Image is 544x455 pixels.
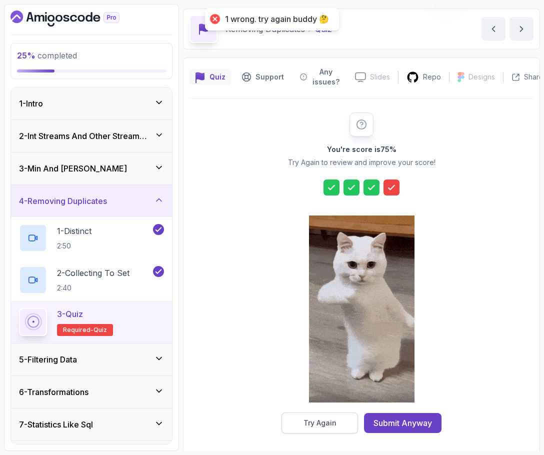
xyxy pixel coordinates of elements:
[398,71,449,83] a: Repo
[19,97,43,109] h3: 1 - Intro
[235,64,290,90] button: Support button
[481,17,505,41] button: previous content
[11,376,172,408] button: 6-Transformations
[11,87,172,119] button: 1-Intro
[17,50,35,60] span: 25 %
[57,308,83,320] p: 3 - Quiz
[209,72,225,82] p: Quiz
[57,241,91,251] p: 2:50
[63,326,93,334] span: Required-
[509,17,533,41] button: next content
[327,144,396,154] h2: You're score is 75 %
[189,64,231,90] button: quiz button
[364,413,441,433] button: Submit Anyway
[19,418,93,430] h3: 7 - Statistics Like Sql
[10,10,142,26] a: Dashboard
[57,283,129,293] p: 2:40
[57,267,129,279] p: 2 - Collecting To Set
[19,308,164,336] button: 3-QuizRequired-quiz
[19,266,164,294] button: 2-Collecting To Set2:40
[11,343,172,375] button: 5-Filtering Data
[503,72,543,82] button: Share
[370,72,390,82] p: Slides
[11,120,172,152] button: 2-Int Streams And Other Stream Types
[311,67,341,87] p: Any issues?
[19,130,154,142] h3: 2 - Int Streams And Other Stream Types
[19,162,127,174] h3: 3 - Min And [PERSON_NAME]
[294,64,347,90] button: Feedback button
[373,417,432,429] div: Submit Anyway
[93,326,107,334] span: quiz
[11,408,172,440] button: 7-Statistics Like Sql
[309,215,414,402] img: cool-cat
[423,72,441,82] p: Repo
[19,353,77,365] h3: 5 - Filtering Data
[288,157,435,167] p: Try Again to review and improve your score!
[19,386,88,398] h3: 6 - Transformations
[225,14,329,24] div: 1 wrong. try again buddy 🤔
[524,72,543,82] p: Share
[255,72,284,82] p: Support
[11,152,172,184] button: 3-Min And [PERSON_NAME]
[468,72,495,82] p: Designs
[11,185,172,217] button: 4-Removing Duplicates
[281,412,358,433] button: Try Again
[17,50,77,60] span: completed
[19,224,164,252] button: 1-Distinct2:50
[57,225,91,237] p: 1 - Distinct
[303,418,336,428] div: Try Again
[19,195,107,207] h3: 4 - Removing Duplicates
